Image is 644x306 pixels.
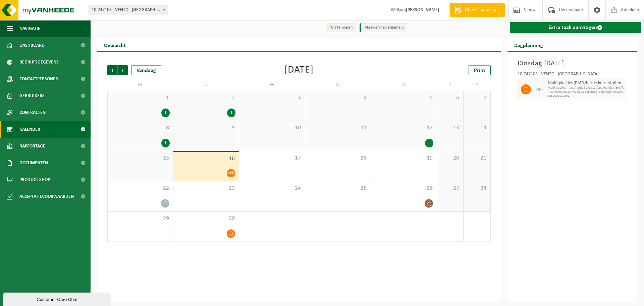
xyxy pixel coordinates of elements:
td: V [371,79,437,91]
h2: Overzicht [97,38,132,51]
h3: Dinsdag [DATE] [518,58,628,69]
span: 21 [467,155,487,162]
a: Print [469,65,491,75]
span: 15 [111,155,170,162]
span: 20 [440,155,460,162]
span: 22 [111,185,170,192]
div: 1 [425,139,433,147]
td: M [107,79,173,91]
td: Z [464,79,490,91]
span: Contactpersonen [19,71,58,87]
span: 30 [177,215,236,222]
td: W [239,79,305,91]
div: 1 [161,139,170,147]
span: 8 [111,124,170,132]
span: 14 [467,124,487,132]
span: 13 [440,124,460,132]
a: Offerte aanvragen [449,3,505,17]
iframe: chat widget [3,291,112,306]
div: 1 [161,108,170,117]
span: 27 [440,185,460,192]
span: 7 [467,94,487,102]
span: 3 [243,94,302,102]
span: 12 [374,124,433,132]
span: Volgende [118,65,128,75]
span: Dashboard [19,37,45,54]
span: 23 [177,185,236,192]
td: D [173,79,239,91]
span: Gebruikers [19,87,45,104]
span: Kalender [19,121,40,138]
span: T250002032591 [548,94,626,98]
span: Product Shop [19,171,50,188]
span: 19 [374,155,433,162]
span: Documenten [19,155,48,171]
div: [DATE] [284,65,314,75]
a: Extra taak aanvragen [510,22,642,33]
span: Multi plastics (PMD/harde kunststof/spanbanden/EPS/folie) [548,86,626,90]
div: 10-747103 - VENTO - [GEOGRAPHIC_DATA] [518,72,628,79]
span: 29 [111,215,170,222]
td: D [305,79,371,91]
span: 2 [177,94,236,102]
span: 5 [374,94,433,102]
span: 26 [374,185,433,192]
span: 11 [309,124,368,132]
li: Uit te voeren [326,23,356,32]
span: 24 [243,185,302,192]
span: 9 [177,124,236,132]
div: 1 [227,108,235,117]
span: Contracten [19,104,46,121]
span: Acceptatievoorwaarden [19,188,74,205]
span: 16 [177,155,236,163]
h2: Dagplanning [507,38,550,51]
span: 10 [243,124,302,132]
span: 6 [440,94,460,102]
span: Bedrijfsgegevens [19,54,59,71]
td: Z [437,79,464,91]
span: Offerte aanvragen [463,7,501,13]
span: 4 [309,94,368,102]
strong: [PERSON_NAME] [406,7,439,12]
li: Afgewerkt en afgemeld [360,23,407,32]
span: 18 [309,155,368,162]
span: Rapportage [19,138,45,155]
span: 10-747103 - VENTO - OUDENAARDE [89,5,168,15]
div: Vandaag [131,65,161,75]
span: Inzameling op aanvraag op geplande route (incl. verwerking) [548,90,626,94]
span: Vorige [107,65,117,75]
span: 17 [243,155,302,162]
span: 25 [309,185,368,192]
span: 1 [111,94,170,102]
span: Print [474,68,485,73]
span: Multi plastics (PMD/harde kunststoffen/spanbanden/EPS/folie naturel/folie gemengd) [548,81,626,86]
img: LP-SK-00500-LPE-16 [534,84,544,94]
span: Navigatie [19,20,40,37]
span: 28 [467,185,487,192]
